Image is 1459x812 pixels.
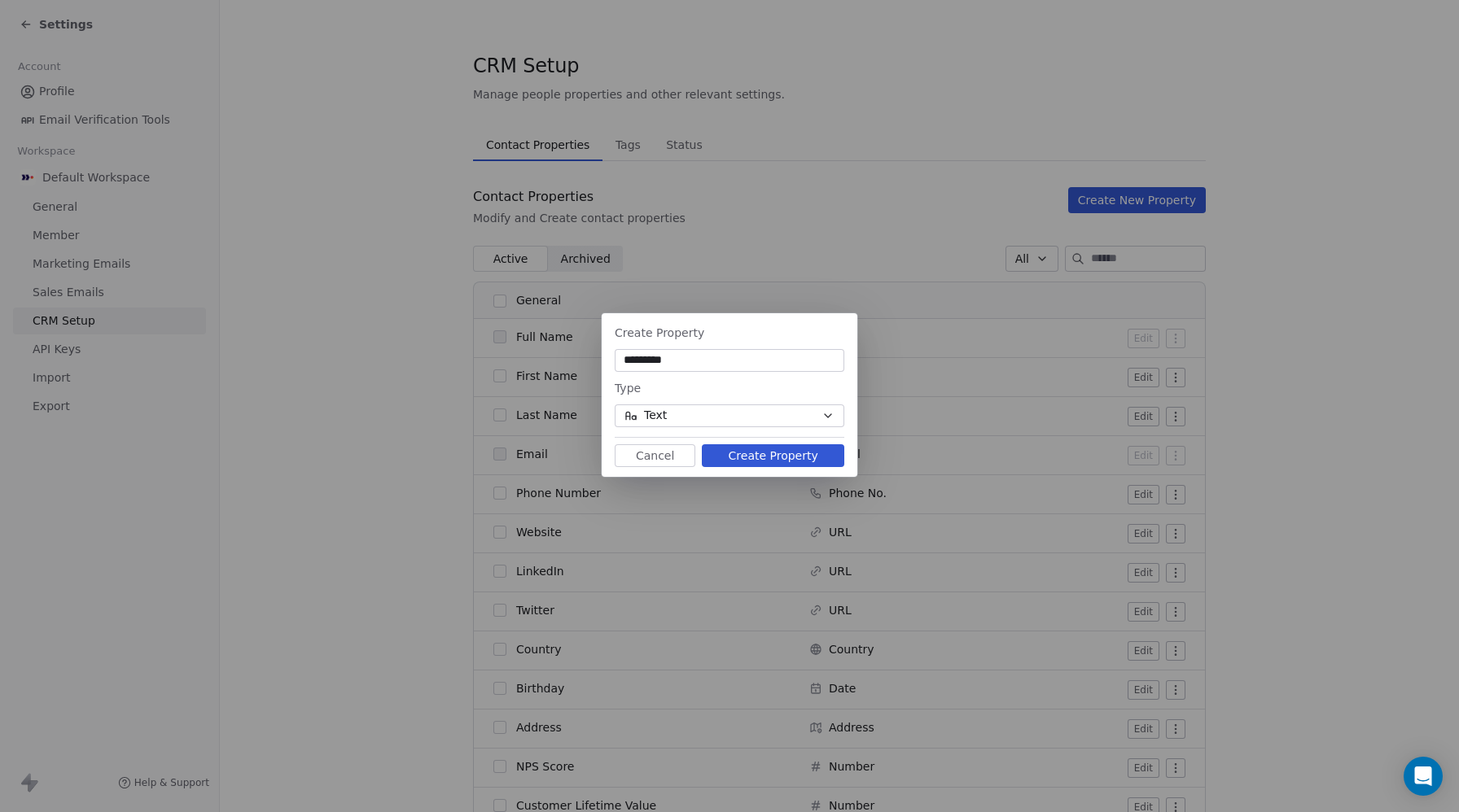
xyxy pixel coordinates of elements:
button: Cancel [615,444,695,467]
span: Type [615,382,641,395]
span: Create Property [615,326,704,339]
button: Create Property [702,444,844,467]
span: Text [644,407,667,424]
button: Text [615,404,844,427]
